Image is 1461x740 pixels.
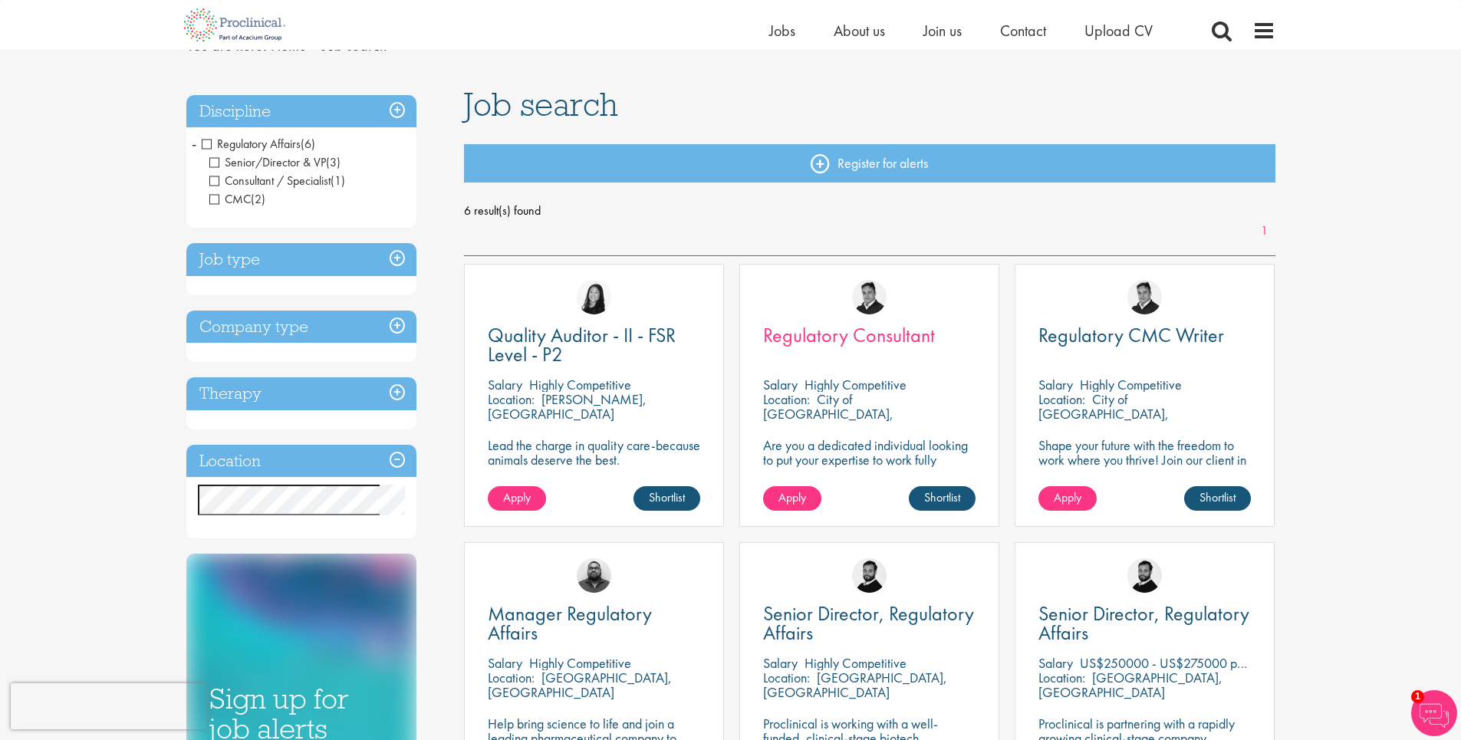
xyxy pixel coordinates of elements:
[633,486,700,511] a: Shortlist
[209,173,331,189] span: Consultant / Specialist
[202,136,315,152] span: Regulatory Affairs
[11,683,207,729] iframe: reCAPTCHA
[209,154,341,170] span: Senior/Director & VP
[186,243,416,276] h3: Job type
[763,604,976,643] a: Senior Director, Regulatory Affairs
[1038,322,1224,348] span: Regulatory CMC Writer
[1080,376,1182,393] p: Highly Competitive
[1038,486,1097,511] a: Apply
[852,280,887,314] img: Peter Duvall
[488,600,652,646] span: Manager Regulatory Affairs
[488,669,535,686] span: Location:
[1038,669,1222,701] p: [GEOGRAPHIC_DATA], [GEOGRAPHIC_DATA]
[488,322,676,367] span: Quality Auditor - II - FSR Level - P2
[852,558,887,593] img: Nick Walker
[488,604,700,643] a: Manager Regulatory Affairs
[331,173,345,189] span: (1)
[1038,604,1251,643] a: Senior Director, Regulatory Affairs
[488,376,522,393] span: Salary
[1080,654,1285,672] p: US$250000 - US$275000 per annum
[763,438,976,511] p: Are you a dedicated individual looking to put your expertise to work fully flexibly in a remote p...
[1038,390,1169,437] p: City of [GEOGRAPHIC_DATA], [GEOGRAPHIC_DATA]
[763,376,798,393] span: Salary
[1054,489,1081,505] span: Apply
[763,600,974,646] span: Senior Director, Regulatory Affairs
[529,376,631,393] p: Highly Competitive
[1411,690,1457,736] img: Chatbot
[464,84,618,125] span: Job search
[202,136,301,152] span: Regulatory Affairs
[529,654,631,672] p: Highly Competitive
[834,21,885,41] a: About us
[1038,390,1085,408] span: Location:
[1127,280,1162,314] img: Peter Duvall
[186,95,416,128] h3: Discipline
[186,445,416,478] h3: Location
[186,377,416,410] h3: Therapy
[763,654,798,672] span: Salary
[301,136,315,152] span: (6)
[192,132,196,155] span: -
[464,199,1275,222] span: 6 result(s) found
[503,489,531,505] span: Apply
[1038,326,1251,345] a: Regulatory CMC Writer
[909,486,976,511] a: Shortlist
[488,486,546,511] a: Apply
[763,390,810,408] span: Location:
[488,390,535,408] span: Location:
[488,654,522,672] span: Salary
[488,669,672,701] p: [GEOGRAPHIC_DATA], [GEOGRAPHIC_DATA]
[1000,21,1046,41] a: Contact
[488,326,700,364] a: Quality Auditor - II - FSR Level - P2
[464,144,1275,183] a: Register for alerts
[1184,486,1251,511] a: Shortlist
[923,21,962,41] a: Join us
[186,311,416,344] h3: Company type
[1038,438,1251,482] p: Shape your future with the freedom to work where you thrive! Join our client in this fully remote...
[251,191,265,207] span: (2)
[1038,654,1073,672] span: Salary
[805,654,907,672] p: Highly Competitive
[209,191,265,207] span: CMC
[763,486,821,511] a: Apply
[209,154,326,170] span: Senior/Director & VP
[1127,558,1162,593] img: Nick Walker
[488,438,700,467] p: Lead the charge in quality care-because animals deserve the best.
[1253,222,1275,240] a: 1
[778,489,806,505] span: Apply
[577,280,611,314] img: Numhom Sudsok
[763,669,947,701] p: [GEOGRAPHIC_DATA], [GEOGRAPHIC_DATA]
[209,191,251,207] span: CMC
[209,173,345,189] span: Consultant / Specialist
[805,376,907,393] p: Highly Competitive
[1411,690,1424,703] span: 1
[763,326,976,345] a: Regulatory Consultant
[1038,376,1073,393] span: Salary
[1084,21,1153,41] a: Upload CV
[769,21,795,41] a: Jobs
[488,390,647,423] p: [PERSON_NAME], [GEOGRAPHIC_DATA]
[1038,669,1085,686] span: Location:
[763,322,935,348] span: Regulatory Consultant
[577,558,611,593] img: Ashley Bennett
[763,390,893,437] p: City of [GEOGRAPHIC_DATA], [GEOGRAPHIC_DATA]
[326,154,341,170] span: (3)
[763,669,810,686] span: Location:
[1038,600,1249,646] span: Senior Director, Regulatory Affairs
